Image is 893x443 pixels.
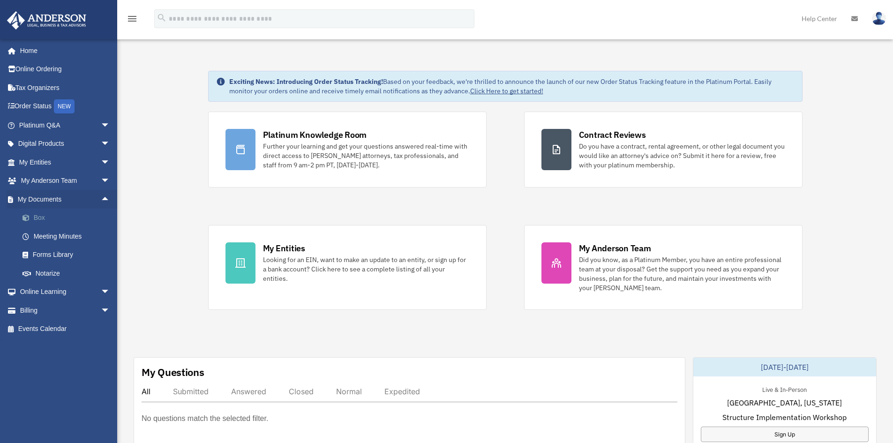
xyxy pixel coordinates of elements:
[13,209,124,227] a: Box
[263,242,305,254] div: My Entities
[142,387,150,396] div: All
[727,397,842,408] span: [GEOGRAPHIC_DATA], [US_STATE]
[579,142,785,170] div: Do you have a contract, rental agreement, or other legal document you would like an attorney's ad...
[7,97,124,116] a: Order StatusNEW
[142,365,204,379] div: My Questions
[13,264,124,283] a: Notarize
[208,225,487,310] a: My Entities Looking for an EIN, want to make an update to an entity, or sign up for a bank accoun...
[101,301,120,320] span: arrow_drop_down
[7,301,124,320] a: Billingarrow_drop_down
[101,190,120,209] span: arrow_drop_up
[13,227,124,246] a: Meeting Minutes
[701,427,869,442] a: Sign Up
[229,77,795,96] div: Based on your feedback, we're thrilled to announce the launch of our new Order Status Tracking fe...
[263,142,469,170] div: Further your learning and get your questions answered real-time with direct access to [PERSON_NAM...
[173,387,209,396] div: Submitted
[101,153,120,172] span: arrow_drop_down
[289,387,314,396] div: Closed
[7,135,124,153] a: Digital Productsarrow_drop_down
[579,255,785,293] div: Did you know, as a Platinum Member, you have an entire professional team at your disposal? Get th...
[231,387,266,396] div: Answered
[7,78,124,97] a: Tax Organizers
[336,387,362,396] div: Normal
[157,13,167,23] i: search
[579,129,646,141] div: Contract Reviews
[524,225,803,310] a: My Anderson Team Did you know, as a Platinum Member, you have an entire professional team at your...
[755,384,814,394] div: Live & In-Person
[7,153,124,172] a: My Entitiesarrow_drop_down
[7,190,124,209] a: My Documentsarrow_drop_up
[579,242,651,254] div: My Anderson Team
[127,16,138,24] a: menu
[7,116,124,135] a: Platinum Q&Aarrow_drop_down
[127,13,138,24] i: menu
[101,172,120,191] span: arrow_drop_down
[7,283,124,301] a: Online Learningarrow_drop_down
[524,112,803,188] a: Contract Reviews Do you have a contract, rental agreement, or other legal document you would like...
[872,12,886,25] img: User Pic
[13,246,124,264] a: Forms Library
[4,11,89,30] img: Anderson Advisors Platinum Portal
[101,135,120,154] span: arrow_drop_down
[101,283,120,302] span: arrow_drop_down
[54,99,75,113] div: NEW
[7,60,124,79] a: Online Ordering
[470,87,543,95] a: Click Here to get started!
[384,387,420,396] div: Expedited
[208,112,487,188] a: Platinum Knowledge Room Further your learning and get your questions answered real-time with dire...
[722,412,847,423] span: Structure Implementation Workshop
[7,320,124,338] a: Events Calendar
[229,77,383,86] strong: Exciting News: Introducing Order Status Tracking!
[693,358,876,376] div: [DATE]-[DATE]
[263,255,469,283] div: Looking for an EIN, want to make an update to an entity, or sign up for a bank account? Click her...
[7,41,120,60] a: Home
[101,116,120,135] span: arrow_drop_down
[263,129,367,141] div: Platinum Knowledge Room
[7,172,124,190] a: My Anderson Teamarrow_drop_down
[142,412,268,425] p: No questions match the selected filter.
